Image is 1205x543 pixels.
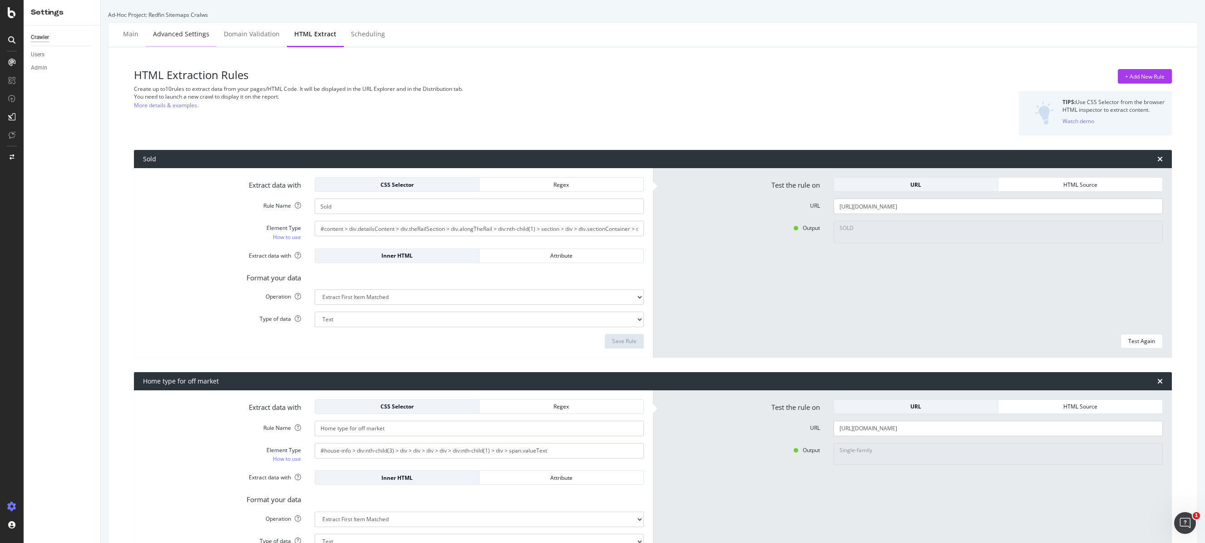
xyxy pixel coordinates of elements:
[998,399,1163,414] button: HTML Source
[136,421,308,432] label: Rule Name
[134,85,821,93] div: Create up to 10 rules to extract data from your pages/HTML Code. It will be displayed in the URL ...
[136,249,308,259] label: Extract data with
[136,289,308,300] label: Operation
[31,63,94,73] a: Admin
[143,377,219,386] div: Home type for off market
[1118,69,1172,84] button: + Add New Rule
[1128,337,1155,345] div: Test Again
[487,181,636,189] div: Regex
[108,11,1198,19] div: Ad-Hoc Project: Redfin Sitemaps Cralws
[487,252,636,259] div: Attribute
[273,232,301,242] a: How to use
[1006,181,1155,189] div: HTML Source
[1193,512,1200,519] span: 1
[1062,114,1094,128] button: Watch demo
[487,474,636,482] div: Attribute
[841,181,991,189] div: URL
[655,177,827,190] label: Test the rule on
[31,50,94,60] a: Users
[1062,117,1094,125] div: Watch demo
[322,181,472,189] div: CSS Selector
[315,443,644,458] input: CSS Expression
[1157,155,1163,163] div: times
[315,421,644,436] input: Provide a name
[1174,512,1196,534] iframe: Intercom live chat
[834,399,998,414] button: URL
[136,512,308,523] label: Operation
[655,399,827,412] label: Test the rule on
[134,93,821,100] div: You need to launch a new crawl to display it on the report.
[315,470,479,485] button: Inner HTML
[322,252,472,259] div: Inner HTML
[834,177,998,192] button: URL
[1062,106,1165,114] div: HTML inspector to extract content.
[351,30,385,39] div: Scheduling
[315,177,479,192] button: CSS Selector
[136,199,308,209] label: Rule Name
[479,470,644,485] button: Attribute
[143,224,301,232] div: Element Type
[136,492,308,504] label: Format your data
[134,69,821,81] h3: HTML Extraction Rules
[655,199,827,209] label: URL
[1157,378,1163,385] div: times
[136,270,308,283] label: Format your data
[834,199,1163,214] input: Set a URL
[322,403,472,410] div: CSS Selector
[834,221,1163,243] textarea: SOLD
[136,312,308,323] label: Type of data
[31,33,94,42] a: Crawler
[605,334,644,349] button: Save Rule
[31,50,44,60] div: Users
[1121,334,1163,349] button: Test Again
[655,421,827,432] label: URL
[123,30,138,39] div: Main
[1125,73,1165,80] div: + Add New Rule
[834,443,1163,465] textarea: Single-family
[655,443,827,454] label: Output
[479,177,644,192] button: Regex
[136,177,308,190] label: Extract data with
[273,454,301,463] a: How to use
[834,421,1163,436] input: Set a URL
[153,30,209,39] div: Advanced Settings
[315,249,479,263] button: Inner HTML
[1006,403,1155,410] div: HTML Source
[143,446,301,454] div: Element Type
[998,177,1163,192] button: HTML Source
[136,470,308,481] label: Extract data with
[294,30,336,39] div: HTML Extract
[315,199,644,214] input: Provide a name
[1035,101,1054,125] img: DZQOUYU0WpgAAAAASUVORK5CYII=
[31,7,93,18] div: Settings
[322,474,472,482] div: Inner HTML
[315,399,479,414] button: CSS Selector
[31,63,47,73] div: Admin
[655,221,827,232] label: Output
[479,249,644,263] button: Attribute
[31,33,49,42] div: Crawler
[1062,98,1076,106] strong: TIPS:
[315,221,644,236] input: CSS Expression
[487,403,636,410] div: Regex
[136,399,308,412] label: Extract data with
[479,399,644,414] button: Regex
[1062,98,1165,106] div: Use CSS Selector from the browser
[841,403,991,410] div: URL
[143,154,156,164] div: Sold
[612,337,637,345] div: Save Rule
[224,30,280,39] div: Domain Validation
[134,100,198,110] a: More details & examples.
